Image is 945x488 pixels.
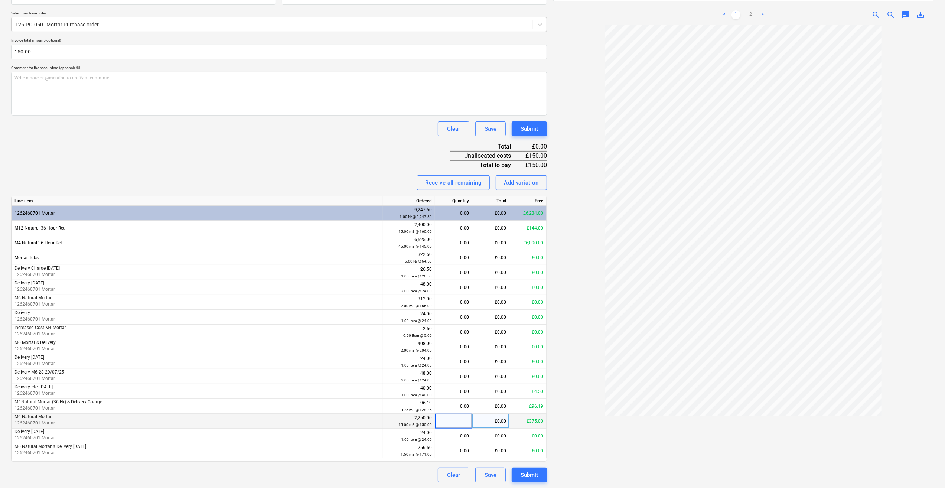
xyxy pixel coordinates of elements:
[14,331,55,336] span: 1262460701 Mortar
[386,400,432,413] div: 96.19
[398,423,432,427] small: 15.00 m3 @ 150.00
[438,295,469,310] div: 0.00
[14,295,52,300] span: M6 Natural Mortar
[438,280,469,295] div: 0.00
[521,470,538,480] div: Submit
[14,346,55,351] span: 1262460701 Mortar
[14,450,55,455] span: 1262460701 Mortar
[14,435,55,440] span: 1262460701 Mortar
[383,196,435,206] div: Ordered
[386,429,432,443] div: 24.00
[438,468,469,482] button: Clear
[472,310,509,325] div: £0.00
[386,251,432,265] div: 322.50
[438,384,469,399] div: 0.00
[386,206,432,220] div: 9,247.50
[14,316,55,322] span: 1262460701 Mortar
[438,399,469,414] div: 0.00
[75,65,81,70] span: help
[509,196,547,206] div: Free
[509,235,547,250] div: £6,090.00
[386,355,432,369] div: 24.00
[386,266,432,280] div: 26.50
[485,124,496,134] div: Save
[472,414,509,429] div: £0.00
[871,10,880,19] span: zoom_in
[14,272,55,277] span: 1262460701 Mortar
[14,384,53,390] span: Delivery, etc. 18/07/25
[509,221,547,235] div: £144.00
[523,160,547,169] div: £150.00
[401,452,432,456] small: 1.50 m3 @ 171.00
[386,236,432,250] div: 6,525.00
[472,265,509,280] div: £0.00
[512,121,547,136] button: Submit
[14,340,56,345] span: M6 Mortar & Delivery
[11,11,547,17] p: Select purchase order
[14,376,55,381] span: 1262460701 Mortar
[14,414,52,419] span: M6 Natural Mortar
[472,429,509,443] div: £0.00
[401,319,432,323] small: 1.00 Item @ 24.00
[472,221,509,235] div: £0.00
[14,391,55,396] span: 1262460701 Mortar
[472,443,509,458] div: £0.00
[472,399,509,414] div: £0.00
[401,363,432,367] small: 1.00 Item @ 24.00
[758,10,767,19] a: Next page
[472,295,509,310] div: £0.00
[447,124,460,134] div: Clear
[438,443,469,458] div: 0.00
[472,384,509,399] div: £0.00
[14,361,55,366] span: 1262460701 Mortar
[447,470,460,480] div: Clear
[386,414,432,428] div: 2,250.00
[14,287,55,292] span: 1262460701 Mortar
[509,429,547,443] div: £0.00
[509,310,547,325] div: £0.00
[908,452,945,488] iframe: Chat Widget
[509,399,547,414] div: £96.19
[720,10,729,19] a: Previous page
[746,10,755,19] a: Page 2
[386,325,432,339] div: 2.50
[509,265,547,280] div: £0.00
[509,384,547,399] div: £4.50
[12,221,383,235] div: M12 Natural 36 Hour Ret
[438,250,469,265] div: 0.00
[425,178,482,188] div: Receive all remaining
[916,10,925,19] span: save_alt
[386,370,432,384] div: 48.00
[450,151,523,160] div: Unallocated costs
[14,370,64,375] span: Delivery M6 28-29/07/25
[472,235,509,250] div: £0.00
[386,281,432,295] div: 48.00
[14,420,55,426] span: 1262460701 Mortar
[509,354,547,369] div: £0.00
[438,369,469,384] div: 0.00
[509,206,547,221] div: £6,234.00
[438,235,469,250] div: 0.00
[14,444,86,449] span: M6 Natural Mortar & Delivery 15/08/25
[523,151,547,160] div: £150.00
[485,470,496,480] div: Save
[438,121,469,136] button: Clear
[523,142,547,151] div: £0.00
[435,196,472,206] div: Quantity
[886,10,895,19] span: zoom_out
[438,206,469,221] div: 0.00
[14,406,55,411] span: 1262460701 Mortar
[14,266,60,271] span: Delivery Charge 14/07/25
[475,468,506,482] button: Save
[417,175,490,190] button: Receive all remaining
[11,45,547,59] input: Invoice total amount (optional)
[398,244,432,248] small: 45.00 m3 @ 145.00
[14,280,44,286] span: Delivery 16/07/25
[496,175,547,190] button: Add variation
[386,221,432,235] div: 2,400.00
[12,250,383,265] div: Mortar Tubs
[14,302,55,307] span: 1262460701 Mortar
[386,296,432,309] div: 312.00
[450,142,523,151] div: Total
[401,304,432,308] small: 2.00 m3 @ 156.00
